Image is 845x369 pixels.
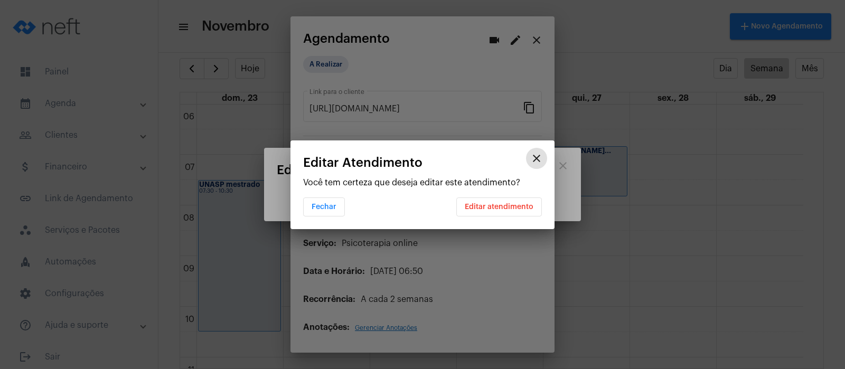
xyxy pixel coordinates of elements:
p: Você tem certeza que deseja editar este atendimento? [303,178,542,187]
button: Editar atendimento [456,197,542,216]
span: Editar atendimento [465,203,533,211]
button: Fechar [303,197,345,216]
mat-icon: close [530,152,543,165]
span: Editar Atendimento [303,156,422,169]
span: Fechar [312,203,336,211]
